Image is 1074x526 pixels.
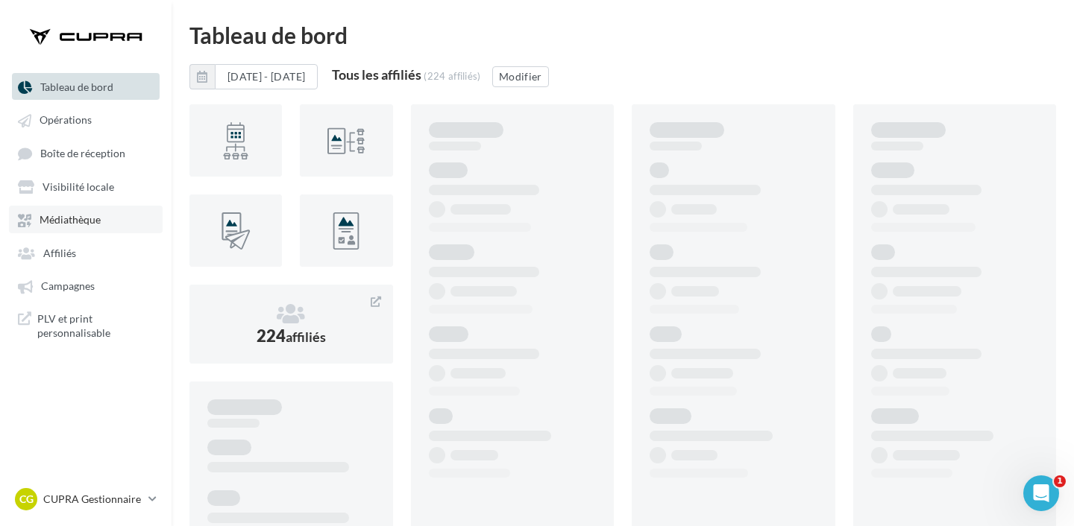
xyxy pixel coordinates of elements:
[40,147,125,159] span: Boîte de réception
[492,66,549,87] button: Modifier
[40,214,101,226] span: Médiathèque
[189,24,1056,46] div: Tableau de bord
[257,326,326,346] span: 224
[40,114,92,127] span: Opérations
[41,280,95,293] span: Campagnes
[19,492,34,507] span: CG
[43,180,114,193] span: Visibilité locale
[43,247,76,259] span: Affiliés
[43,492,142,507] p: CUPRA Gestionnaire
[1023,475,1059,511] iframe: Intercom live chat
[9,139,163,167] a: Boîte de réception
[189,64,318,89] button: [DATE] - [DATE]
[9,73,163,100] a: Tableau de bord
[286,329,326,345] span: affiliés
[37,311,154,340] span: PLV et print personnalisable
[9,206,163,232] a: Médiathèque
[9,239,163,266] a: Affiliés
[424,70,481,82] div: (224 affiliés)
[215,64,318,89] button: [DATE] - [DATE]
[9,106,163,133] a: Opérations
[9,272,163,299] a: Campagnes
[40,80,113,93] span: Tableau de bord
[332,68,421,81] div: Tous les affiliés
[9,173,163,200] a: Visibilité locale
[12,485,160,513] a: CG CUPRA Gestionnaire
[9,305,163,346] a: PLV et print personnalisable
[1054,475,1066,487] span: 1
